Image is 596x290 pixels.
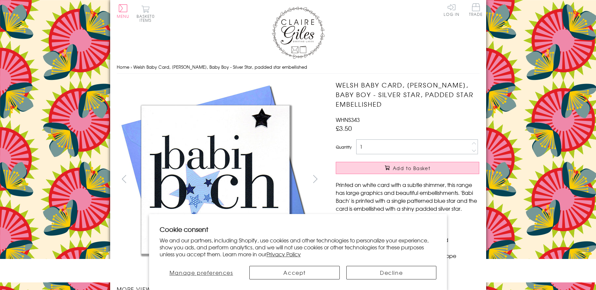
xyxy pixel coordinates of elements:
a: Log In [444,3,459,16]
nav: breadcrumbs [117,60,480,74]
button: Accept [249,266,339,279]
h2: Cookie consent [160,225,437,234]
span: › [131,64,132,70]
span: Add to Basket [393,165,430,171]
button: Menu [117,4,130,18]
span: Trade [469,3,483,16]
img: Welsh Baby Card, Babi Bach, Baby Boy - Silver Star, padded star embellished [323,80,520,278]
span: 0 items [140,13,155,23]
a: Home [117,64,129,70]
button: Manage preferences [160,266,243,279]
p: We and our partners, including Shopify, use cookies and other technologies to personalize your ex... [160,237,437,257]
img: Claire Giles Greetings Cards [272,7,325,59]
button: next [308,171,323,186]
button: prev [117,171,132,186]
h1: Welsh Baby Card, [PERSON_NAME], Baby Boy - Silver Star, padded star embellished [336,80,479,109]
button: Basket0 items [137,5,155,22]
a: Trade [469,3,483,18]
img: Welsh Baby Card, Babi Bach, Baby Boy - Silver Star, padded star embellished [116,80,314,278]
label: Quantity [336,144,352,150]
p: Printed on white card with a subtle shimmer, this range has large graphics and beautiful embellis... [336,181,479,212]
span: Manage preferences [170,269,233,276]
span: £3.50 [336,124,352,133]
button: Add to Basket [336,162,479,174]
a: Privacy Policy [267,250,301,258]
button: Decline [346,266,436,279]
span: Welsh Baby Card, [PERSON_NAME], Baby Boy - Silver Star, padded star embellished [133,64,307,70]
span: Menu [117,13,130,19]
span: WHNS343 [336,116,360,124]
